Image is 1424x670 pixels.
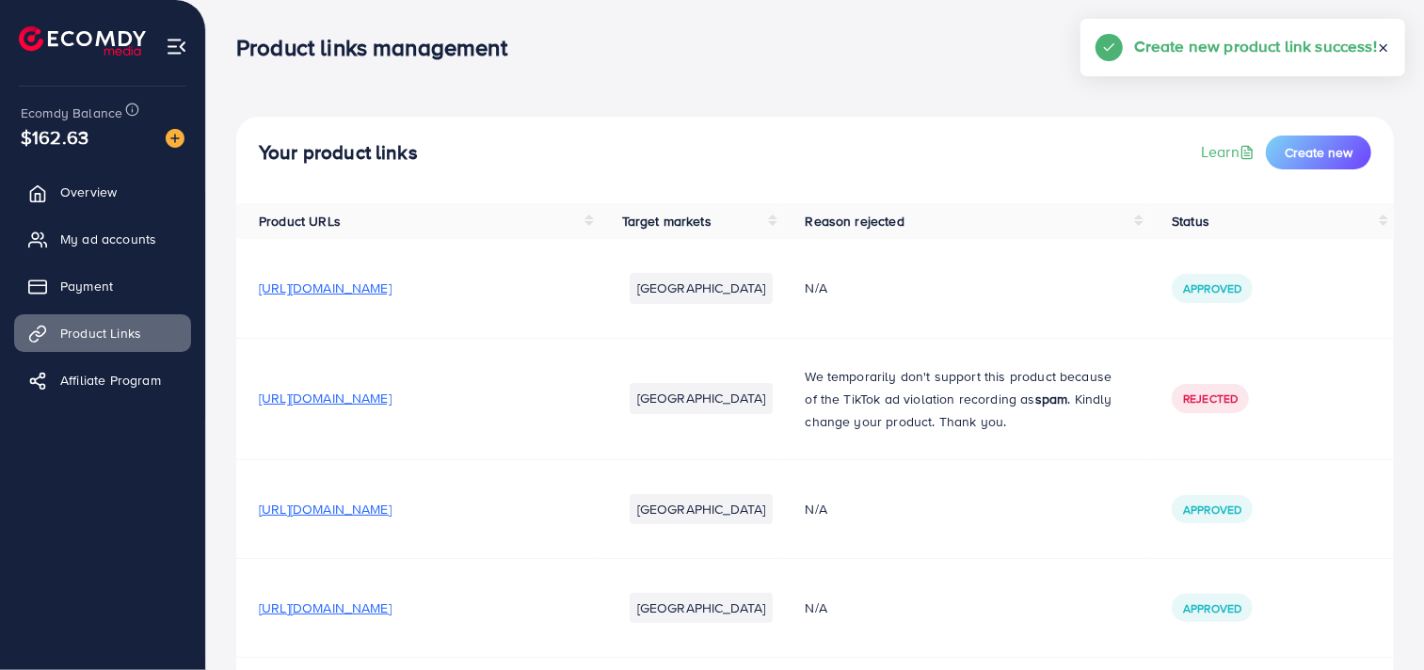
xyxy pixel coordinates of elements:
a: Product Links [14,314,191,352]
span: [URL][DOMAIN_NAME] [259,389,392,407]
a: Affiliate Program [14,361,191,399]
span: [URL][DOMAIN_NAME] [259,598,392,617]
h4: Your product links [259,141,418,165]
span: Create new [1285,143,1352,162]
span: Product Links [60,324,141,343]
span: Rejected [1183,391,1238,407]
span: N/A [806,598,827,617]
span: Target markets [622,212,712,231]
span: [URL][DOMAIN_NAME] [259,279,392,297]
span: Overview [60,183,117,201]
span: Payment [60,277,113,295]
span: N/A [806,279,827,297]
span: [URL][DOMAIN_NAME] [259,500,392,518]
span: Approved [1183,502,1241,518]
h5: Create new product link success! [1134,34,1377,58]
span: Approved [1183,280,1241,296]
img: image [166,129,184,148]
span: Reason rejected [806,212,904,231]
span: $162.63 [36,102,74,173]
button: Create new [1266,136,1371,169]
span: Approved [1183,600,1241,616]
span: Product URLs [259,212,341,231]
span: N/A [806,500,827,518]
span: Status [1172,212,1209,231]
li: [GEOGRAPHIC_DATA] [630,383,774,413]
li: [GEOGRAPHIC_DATA] [630,494,774,524]
a: Payment [14,267,191,305]
span: My ad accounts [60,230,156,248]
a: My ad accounts [14,220,191,258]
p: We temporarily don't support this product because of the TikTok ad violation recording as . Kindl... [806,365,1128,433]
span: Ecomdy Balance [21,104,122,122]
li: [GEOGRAPHIC_DATA] [630,593,774,623]
h3: Product links management [236,34,522,61]
a: Overview [14,173,191,211]
img: logo [19,26,146,56]
span: Affiliate Program [60,371,161,390]
a: Learn [1201,141,1258,163]
li: [GEOGRAPHIC_DATA] [630,273,774,303]
img: menu [166,36,187,57]
strong: spam [1035,390,1068,408]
